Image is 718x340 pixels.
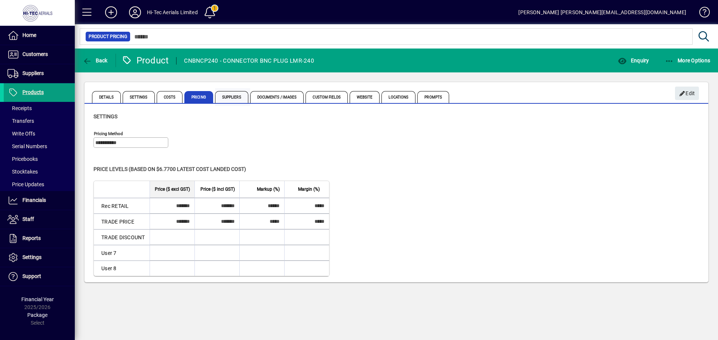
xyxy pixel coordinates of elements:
[94,245,150,261] td: User 7
[155,185,190,193] span: Price ($ excl GST)
[184,55,314,67] div: CNBNCP240 - CONNECTOR BNC PLUG LMR-240
[122,54,169,66] div: Product
[22,254,42,260] span: Settings
[4,267,75,286] a: Support
[123,6,147,19] button: Profile
[518,6,686,18] div: [PERSON_NAME] [PERSON_NAME][EMAIL_ADDRESS][DOMAIN_NAME]
[147,6,198,18] div: Hi-Tec Aerials Limited
[22,32,36,38] span: Home
[381,91,415,103] span: Locations
[93,113,117,119] span: Settings
[7,143,47,149] span: Serial Numbers
[4,229,75,248] a: Reports
[4,178,75,191] a: Price Updates
[21,296,54,302] span: Financial Year
[81,54,110,67] button: Back
[22,51,48,57] span: Customers
[417,91,449,103] span: Prompts
[22,197,46,203] span: Financials
[94,213,150,229] td: TRADE PRICE
[7,118,34,124] span: Transfers
[4,64,75,83] a: Suppliers
[83,57,108,63] span: Back
[4,153,75,165] a: Pricebooks
[94,229,150,245] td: TRADE DISCOUNT
[200,185,235,193] span: Price ($ incl GST)
[75,54,116,67] app-page-header-button: Back
[665,57,711,63] span: More Options
[4,115,75,127] a: Transfers
[215,91,248,103] span: Suppliers
[4,102,75,115] a: Receipts
[4,165,75,178] a: Stocktakes
[4,248,75,267] a: Settings
[94,131,123,136] mat-label: Pricing method
[4,140,75,153] a: Serial Numbers
[4,45,75,64] a: Customers
[250,91,304,103] span: Documents / Images
[663,54,712,67] button: More Options
[4,127,75,140] a: Write Offs
[22,273,41,279] span: Support
[306,91,347,103] span: Custom Fields
[22,235,41,241] span: Reports
[89,33,127,40] span: Product Pricing
[184,91,213,103] span: Pricing
[22,89,44,95] span: Products
[99,6,123,19] button: Add
[93,166,246,172] span: Price levels (based on $6.7700 Latest cost landed cost)
[7,131,35,137] span: Write Offs
[7,181,44,187] span: Price Updates
[298,185,320,193] span: Margin (%)
[4,191,75,210] a: Financials
[92,91,121,103] span: Details
[350,91,380,103] span: Website
[675,87,699,100] button: Edit
[616,54,651,67] button: Enquiry
[679,87,695,100] span: Edit
[4,26,75,45] a: Home
[7,156,38,162] span: Pricebooks
[257,185,280,193] span: Markup (%)
[22,216,34,222] span: Staff
[27,312,47,318] span: Package
[94,261,150,276] td: User 8
[7,105,32,111] span: Receipts
[94,198,150,213] td: Rec RETAIL
[157,91,183,103] span: Costs
[22,70,44,76] span: Suppliers
[694,1,709,26] a: Knowledge Base
[7,169,38,175] span: Stocktakes
[123,91,155,103] span: Settings
[618,57,649,63] span: Enquiry
[4,210,75,229] a: Staff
